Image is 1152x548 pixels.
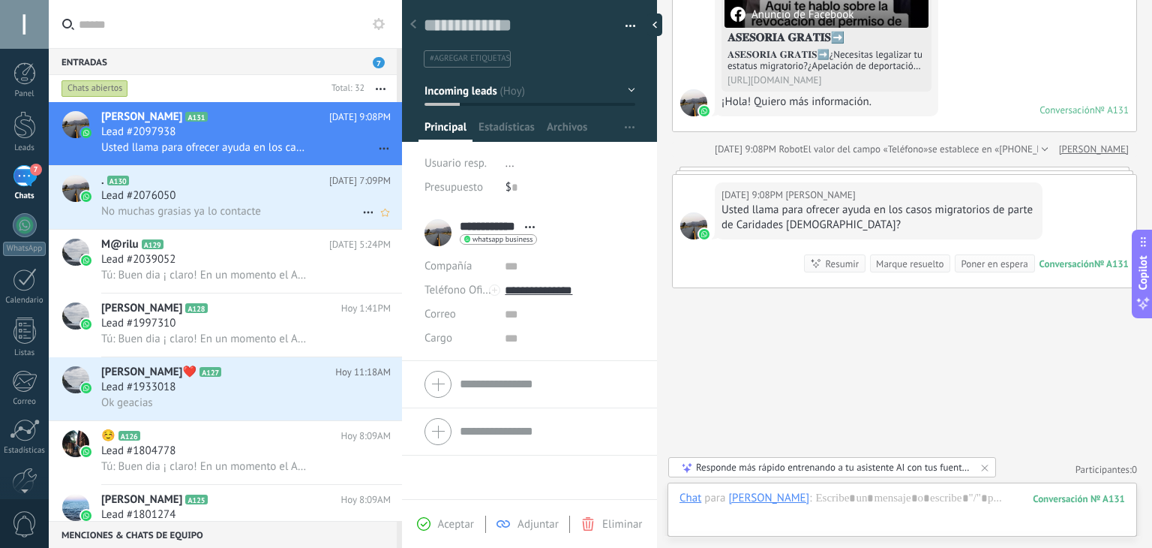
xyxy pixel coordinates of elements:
[101,380,175,395] span: Lead #1933018
[101,459,308,474] span: Tú: Buen dia ¡ claro! En un momento el Abogado se comunicara contigo, para darte tu asesoría pers...
[101,301,182,316] span: [PERSON_NAME]
[3,143,46,153] div: Leads
[778,143,802,155] span: Robot
[81,383,91,393] img: icon
[101,429,115,444] span: ☺️
[3,191,46,201] div: Chats
[118,431,140,441] span: A126
[81,447,91,457] img: icon
[876,257,943,271] div: Marque resuelto
[81,319,91,330] img: icon
[101,268,308,282] span: Tú: Buen dia ¡ claro! En un momento el Abogado se comunicara contigo, para darte tu asesoría pers...
[424,180,483,194] span: Presupuesto
[505,156,514,170] span: ...
[3,242,46,256] div: WhatsApp
[185,495,207,504] span: A125
[727,49,925,71] div: 𝐀𝐒𝐄𝐒𝐎𝐑𝐈𝐀 𝐆𝐑𝐀𝐓𝐈𝐒➡️¿Necesitas legalizar tu estatus migratorio?¿Apelación de deportación?¿Permiso de...
[928,142,1082,157] span: se establece en «[PHONE_NUMBER]»
[61,80,128,98] div: Chats abiertos
[727,31,925,46] h4: 𝐀𝐒𝐄𝐒𝐎𝐑𝐈𝐀 𝐆𝐑𝐀𝐓𝐈𝐒➡️
[1095,104,1129,116] div: № A131
[335,365,391,380] span: Hoy 11:18AM
[185,112,207,122] span: A131
[1094,257,1129,270] div: № A131
[373,57,385,68] span: 7
[424,303,456,327] button: Correo
[3,348,46,358] div: Listas
[478,120,535,142] span: Estadísticas
[728,491,809,504] div: Tahír Kaleli
[1075,463,1137,476] a: Participantes:0
[101,492,182,507] span: [PERSON_NAME]
[49,357,402,420] a: avataricon[PERSON_NAME]❤️A127Hoy 11:18AMLead #1933018Ok geacias
[699,106,709,116] img: waba.svg
[472,236,532,243] span: whatsapp business
[101,252,175,267] span: Lead #2039052
[49,102,402,165] a: avataricon[PERSON_NAME]A131[DATE] 9:08PMLead #2097938Usted llama para ofrecer ayuda en los casos ...
[101,125,175,140] span: Lead #2097938
[424,333,452,344] span: Cargo
[81,191,91,202] img: icon
[1033,492,1125,505] div: 131
[424,176,494,200] div: Presupuesto
[1132,463,1137,476] span: 0
[1059,142,1129,157] a: [PERSON_NAME]
[101,110,182,125] span: [PERSON_NAME]
[825,257,859,271] div: Resumir
[101,204,261,218] span: No muchas grasias ya lo contacte
[142,239,163,249] span: A129
[517,517,559,531] span: Adjuntar
[809,491,811,506] span: :
[329,237,391,252] span: [DATE] 5:24PM
[715,142,778,157] div: [DATE] 9:08PM
[424,327,493,351] div: Cargo
[647,14,662,36] div: Ocultar
[424,283,502,297] span: Teléfono Oficina
[721,203,1036,233] div: Usted llama para ofrecer ayuda en los casos migratorios de parte de Caridades [DEMOGRAPHIC_DATA]?
[3,296,46,306] div: Calendario
[721,95,931,110] div: ¡Hola! Quiero más información.
[424,120,466,142] span: Principal
[329,173,391,188] span: [DATE] 7:09PM
[438,517,474,531] span: Aceptar
[49,521,397,548] div: Menciones & Chats de equipo
[1039,257,1094,270] div: Conversación
[49,294,402,357] a: avataricon[PERSON_NAME]A128Hoy 1:41PMLead #1997310Tú: Buen dia ¡ claro! En un momento el Abogado ...
[424,152,494,176] div: Usuario resp.
[704,491,725,506] span: para
[101,237,139,252] span: M@rilu
[329,110,391,125] span: [DATE] 9:08PM
[340,492,391,507] span: Hoy 8:09AM
[49,166,402,229] a: avataricon.A130[DATE] 7:09PMLead #2076050No muchas grasias ya lo contacte
[1039,104,1095,116] div: Conversación
[101,316,175,331] span: Lead #1997310
[424,279,493,303] button: Teléfono Oficina
[505,176,635,200] div: $
[199,367,221,377] span: A127
[101,396,153,410] span: Ok geacias
[81,128,91,138] img: icon
[81,255,91,266] img: icon
[699,229,709,239] img: waba.svg
[107,176,129,185] span: A130
[727,74,925,86] div: [URL][DOMAIN_NAME]
[49,485,402,548] a: avataricon[PERSON_NAME]A125Hoy 8:09AMLead #1801274
[325,81,364,96] div: Total: 32
[961,257,1027,271] div: Poner en espera
[602,517,642,531] span: Eliminar
[424,254,493,279] div: Compañía
[101,507,175,522] span: Lead #1801274
[49,230,402,293] a: avatariconM@riluA129[DATE] 5:24PMLead #2039052Tú: Buen dia ¡ claro! En un momento el Abogado se c...
[430,53,510,64] span: #agregar etiquetas
[785,188,855,203] span: Tahír Kaleli
[341,301,391,316] span: Hoy 1:41PM
[696,461,970,474] div: Responde más rápido entrenando a tu asistente AI con tus fuentes de datos
[30,164,42,176] span: 7
[547,120,587,142] span: Archivos
[424,307,456,321] span: Correo
[3,397,46,407] div: Correo
[803,142,928,157] span: El valor del campo «Teléfono»
[340,429,391,444] span: Hoy 8:09AM
[424,156,487,170] span: Usuario resp.
[101,140,308,155] span: Usted llama para ofrecer ayuda en los casos migratorios de parte de Caridades [DEMOGRAPHIC_DATA]?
